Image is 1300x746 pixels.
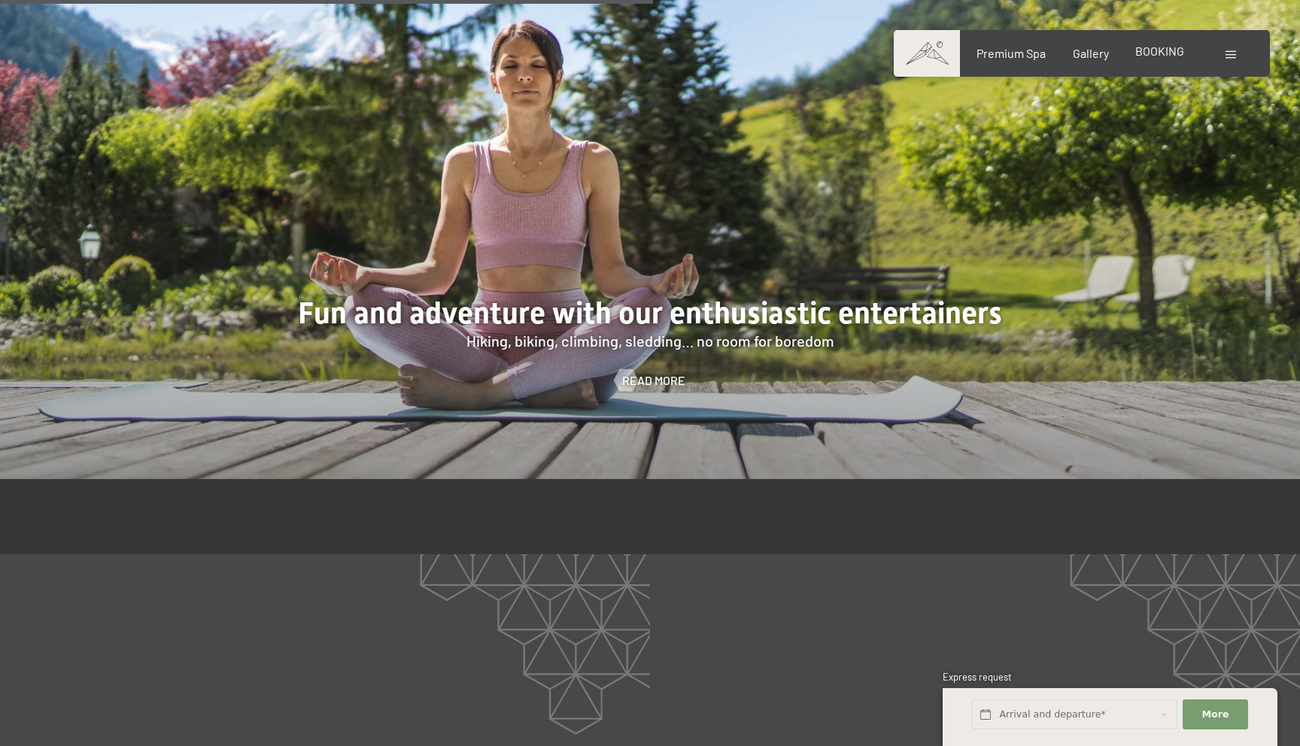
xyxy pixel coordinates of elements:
[1183,699,1247,730] button: More
[1135,44,1184,58] a: BOOKING
[1073,46,1109,60] a: Gallery
[622,372,685,389] span: Read more
[1202,708,1229,721] span: More
[977,46,1046,60] a: Premium Spa
[943,671,1012,683] span: Express request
